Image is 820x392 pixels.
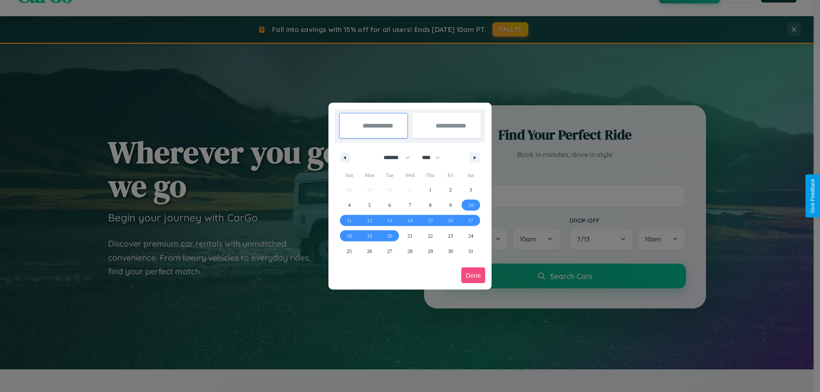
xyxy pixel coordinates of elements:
[428,244,433,259] span: 29
[409,197,411,213] span: 7
[469,182,472,197] span: 3
[461,228,481,244] button: 24
[440,197,460,213] button: 9
[420,182,440,197] button: 1
[387,244,392,259] span: 27
[420,244,440,259] button: 29
[461,182,481,197] button: 3
[428,228,433,244] span: 22
[368,197,371,213] span: 5
[367,228,372,244] span: 19
[400,213,420,228] button: 14
[448,213,453,228] span: 16
[367,244,372,259] span: 26
[420,228,440,244] button: 22
[347,228,352,244] span: 18
[389,197,391,213] span: 6
[387,213,392,228] span: 13
[428,213,433,228] span: 15
[339,228,359,244] button: 18
[380,228,400,244] button: 20
[339,168,359,182] span: Sun
[380,213,400,228] button: 13
[461,197,481,213] button: 10
[420,213,440,228] button: 15
[449,197,452,213] span: 9
[380,197,400,213] button: 6
[449,182,452,197] span: 2
[468,244,473,259] span: 31
[440,244,460,259] button: 30
[440,168,460,182] span: Fri
[468,197,473,213] span: 10
[347,244,352,259] span: 25
[420,168,440,182] span: Thu
[339,213,359,228] button: 11
[359,168,379,182] span: Mon
[339,197,359,213] button: 4
[400,228,420,244] button: 21
[359,244,379,259] button: 26
[448,244,453,259] span: 30
[347,213,352,228] span: 11
[407,228,413,244] span: 21
[359,228,379,244] button: 19
[407,213,413,228] span: 14
[461,267,485,283] button: Done
[359,197,379,213] button: 5
[400,168,420,182] span: Wed
[400,244,420,259] button: 28
[359,213,379,228] button: 12
[420,197,440,213] button: 8
[461,244,481,259] button: 31
[440,182,460,197] button: 2
[400,197,420,213] button: 7
[367,213,372,228] span: 12
[429,182,431,197] span: 1
[810,179,816,213] div: Give Feedback
[380,244,400,259] button: 27
[448,228,453,244] span: 23
[339,244,359,259] button: 25
[468,213,473,228] span: 17
[380,168,400,182] span: Tue
[429,197,431,213] span: 8
[461,213,481,228] button: 17
[468,228,473,244] span: 24
[407,244,413,259] span: 28
[461,168,481,182] span: Sat
[440,213,460,228] button: 16
[348,197,351,213] span: 4
[387,228,392,244] span: 20
[440,228,460,244] button: 23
